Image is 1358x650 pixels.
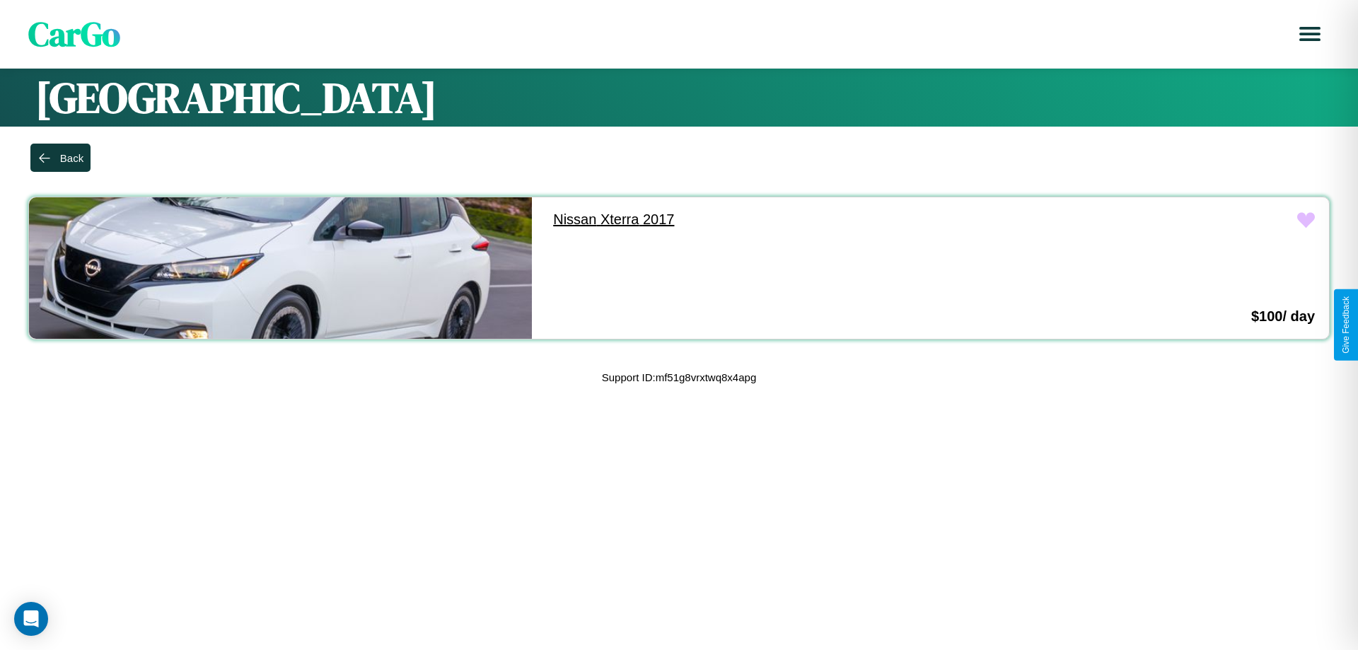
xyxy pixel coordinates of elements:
h1: [GEOGRAPHIC_DATA] [35,69,1323,127]
span: CarGo [28,11,120,57]
div: Open Intercom Messenger [14,602,48,636]
h3: $ 100 / day [1251,308,1315,325]
div: Back [60,152,83,164]
button: Open menu [1290,14,1330,54]
a: Nissan Xterra 2017 [539,197,1042,242]
p: Support ID: mf51g8vrxtwq8x4apg [602,368,756,387]
button: Back [30,144,91,172]
div: Give Feedback [1341,296,1351,354]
